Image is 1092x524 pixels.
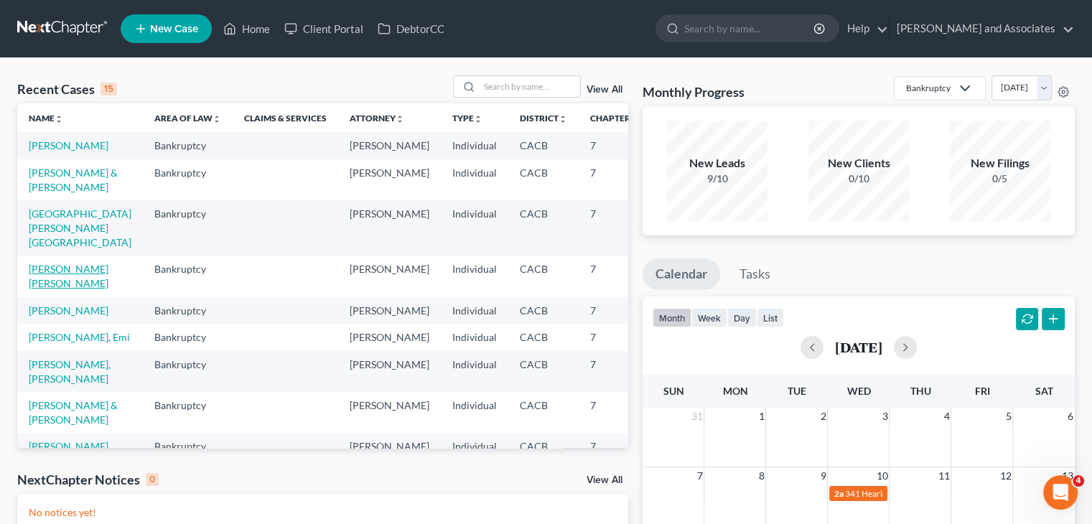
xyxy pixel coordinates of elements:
[840,16,888,42] a: Help
[508,351,579,392] td: CACB
[757,408,765,425] span: 1
[150,24,198,34] span: New Case
[508,297,579,324] td: CACB
[480,76,580,97] input: Search by name...
[579,159,650,200] td: 7
[1066,408,1075,425] span: 6
[950,155,1050,172] div: New Filings
[936,467,951,485] span: 11
[508,324,579,350] td: CACB
[1004,408,1012,425] span: 5
[722,385,747,397] span: Mon
[29,440,108,452] a: [PERSON_NAME]
[154,113,221,123] a: Area of Lawunfold_more
[579,297,650,324] td: 7
[17,471,159,488] div: NextChapter Notices
[338,132,441,159] td: [PERSON_NAME]
[950,172,1050,186] div: 0/5
[663,385,683,397] span: Sun
[579,434,650,460] td: 7
[29,167,118,193] a: [PERSON_NAME] & [PERSON_NAME]
[818,408,827,425] span: 2
[835,340,882,355] h2: [DATE]
[974,385,989,397] span: Fri
[29,358,111,385] a: [PERSON_NAME], [PERSON_NAME]
[29,304,108,317] a: [PERSON_NAME]
[818,467,827,485] span: 9
[757,467,765,485] span: 8
[143,351,233,392] td: Bankruptcy
[1035,385,1053,397] span: Sat
[338,434,441,460] td: [PERSON_NAME]
[508,392,579,433] td: CACB
[338,297,441,324] td: [PERSON_NAME]
[880,408,889,425] span: 3
[520,113,567,123] a: Districtunfold_more
[213,115,221,123] i: unfold_more
[906,82,951,94] div: Bankruptcy
[29,263,108,289] a: [PERSON_NAME] [PERSON_NAME]
[441,297,508,324] td: Individual
[441,324,508,350] td: Individual
[874,467,889,485] span: 10
[587,85,622,95] a: View All
[834,488,843,499] span: 2a
[146,473,159,486] div: 0
[17,80,117,98] div: Recent Cases
[143,392,233,433] td: Bankruptcy
[101,83,117,95] div: 15
[338,351,441,392] td: [PERSON_NAME]
[143,434,233,460] td: Bankruptcy
[890,16,1074,42] a: [PERSON_NAME] and Associates
[643,83,745,100] h3: Monthly Progress
[508,256,579,297] td: CACB
[233,103,338,132] th: Claims & Services
[667,172,767,186] div: 9/10
[143,132,233,159] td: Bankruptcy
[441,200,508,256] td: Individual
[29,399,118,426] a: [PERSON_NAME] & [PERSON_NAME]
[143,200,233,256] td: Bankruptcy
[579,392,650,433] td: 7
[587,475,622,485] a: View All
[370,16,452,42] a: DebtorCC
[29,207,131,248] a: [GEOGRAPHIC_DATA][PERSON_NAME][GEOGRAPHIC_DATA]
[727,258,783,290] a: Tasks
[396,115,404,123] i: unfold_more
[689,408,704,425] span: 31
[29,113,63,123] a: Nameunfold_more
[667,155,767,172] div: New Leads
[788,385,806,397] span: Tue
[441,256,508,297] td: Individual
[277,16,370,42] a: Client Portal
[808,155,909,172] div: New Clients
[452,113,482,123] a: Typeunfold_more
[29,331,130,343] a: [PERSON_NAME], Emi
[695,467,704,485] span: 7
[1043,475,1078,510] iframe: Intercom live chat
[29,139,108,151] a: [PERSON_NAME]
[338,392,441,433] td: [PERSON_NAME]
[579,132,650,159] td: 7
[684,15,816,42] input: Search by name...
[441,132,508,159] td: Individual
[508,434,579,460] td: CACB
[579,324,650,350] td: 7
[441,351,508,392] td: Individual
[338,324,441,350] td: [PERSON_NAME]
[579,351,650,392] td: 7
[441,392,508,433] td: Individual
[559,115,567,123] i: unfold_more
[216,16,277,42] a: Home
[508,200,579,256] td: CACB
[143,256,233,297] td: Bankruptcy
[590,113,639,123] a: Chapterunfold_more
[942,408,951,425] span: 4
[757,308,784,327] button: list
[844,488,973,499] span: 341 Hearing for [PERSON_NAME]
[29,505,617,520] p: No notices yet!
[338,256,441,297] td: [PERSON_NAME]
[1060,467,1075,485] span: 13
[643,258,720,290] a: Calendar
[474,115,482,123] i: unfold_more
